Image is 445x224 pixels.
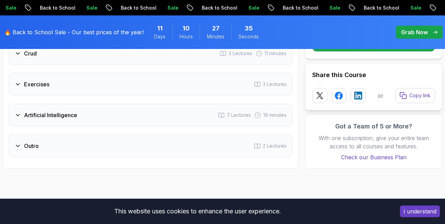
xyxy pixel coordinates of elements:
span: 3 Lectures [229,50,252,57]
p: Sale [74,4,96,11]
span: Hours [179,33,193,40]
p: Back to School [109,4,155,11]
button: Exercises3 Lectures [9,73,292,96]
span: 27 Minutes [212,24,220,33]
h3: Crud [24,49,37,58]
button: Copy link [395,88,435,103]
p: Back to School [271,4,317,11]
span: 19 minutes [263,112,286,119]
p: Back to School [28,4,74,11]
button: Artificial Intelligence7 Lectures 19 minutes [9,104,292,126]
span: Seconds [238,33,259,40]
p: 🔥 Back to School Sale - Our best prices of the year! [4,28,144,36]
span: 35 Seconds [245,24,253,33]
p: Sale [398,4,420,11]
span: Minutes [207,33,224,40]
span: 2 Lectures [263,142,286,149]
span: 3 Lectures [263,81,286,88]
p: Copy link [409,92,431,99]
div: This website uses cookies to enhance the user experience. [5,204,390,219]
p: With one subscription, give your entire team access to all courses and features. [312,134,435,150]
button: Crud3 Lectures 11 minutes [9,42,292,65]
p: or [378,91,384,100]
span: 10 Hours [183,24,190,33]
p: Back to School [190,4,236,11]
p: Sale [236,4,258,11]
span: Days [154,33,165,40]
a: Check our Business Plan [312,153,435,161]
span: 7 Lectures [227,112,251,119]
p: Sale [155,4,177,11]
span: 11 minutes [265,50,286,57]
p: Grab Now [401,28,428,36]
h3: Outro [24,142,39,150]
h2: Share this Course [312,70,435,80]
button: Outro2 Lectures [9,135,292,157]
h3: Artificial Intelligence [24,111,77,119]
button: Accept cookies [400,206,440,217]
span: 11 Days [157,24,163,33]
p: Back to School [352,4,398,11]
h3: Exercises [24,80,49,88]
p: Sale [317,4,339,11]
h3: Got a Team of 5 or More? [312,122,435,131]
